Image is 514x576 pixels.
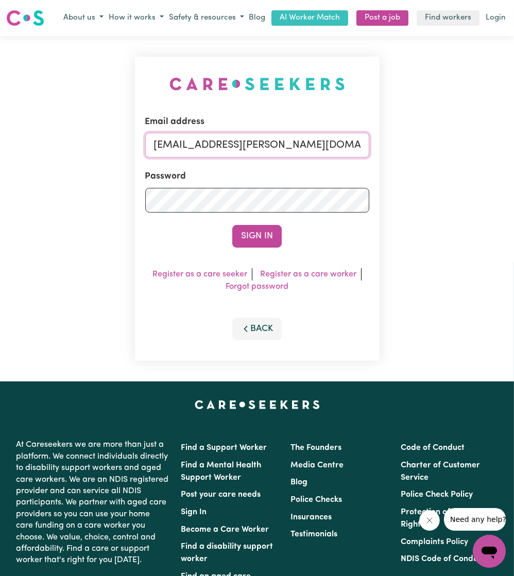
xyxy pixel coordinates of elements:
[290,444,341,452] a: The Founders
[195,400,320,408] a: Careseekers home page
[261,270,357,278] a: Register as a care worker
[16,435,168,570] p: At Careseekers we are more than just a platform. We connect individuals directly to disability su...
[6,6,44,30] a: Careseekers logo
[232,225,282,248] button: Sign In
[153,270,248,278] a: Register as a care seeker
[181,526,269,534] a: Become a Care Worker
[419,510,440,531] iframe: Close message
[417,10,479,26] a: Find workers
[290,530,337,538] a: Testimonials
[181,543,273,563] a: Find a disability support worker
[356,10,408,26] a: Post a job
[444,508,506,531] iframe: Message from company
[145,115,205,129] label: Email address
[401,508,479,529] a: Protection of Human Rights
[473,535,506,568] iframe: Button to launch messaging window
[181,491,261,499] a: Post your care needs
[181,508,207,516] a: Sign In
[232,318,282,340] button: Back
[290,496,342,504] a: Police Checks
[271,10,348,26] a: AI Worker Match
[6,9,44,27] img: Careseekers logo
[401,461,480,482] a: Charter of Customer Service
[290,513,332,521] a: Insurances
[106,10,166,27] button: How it works
[145,170,186,183] label: Password
[145,133,369,158] input: Email address
[484,10,508,26] a: Login
[181,461,261,482] a: Find a Mental Health Support Worker
[401,538,468,546] a: Complaints Policy
[401,555,485,563] a: NDIS Code of Conduct
[181,444,267,452] a: Find a Support Worker
[166,10,247,27] button: Safety & resources
[61,10,106,27] button: About us
[226,283,288,291] a: Forgot password
[401,444,465,452] a: Code of Conduct
[401,491,473,499] a: Police Check Policy
[247,10,267,26] a: Blog
[290,461,344,469] a: Media Centre
[6,7,62,15] span: Need any help?
[290,478,307,486] a: Blog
